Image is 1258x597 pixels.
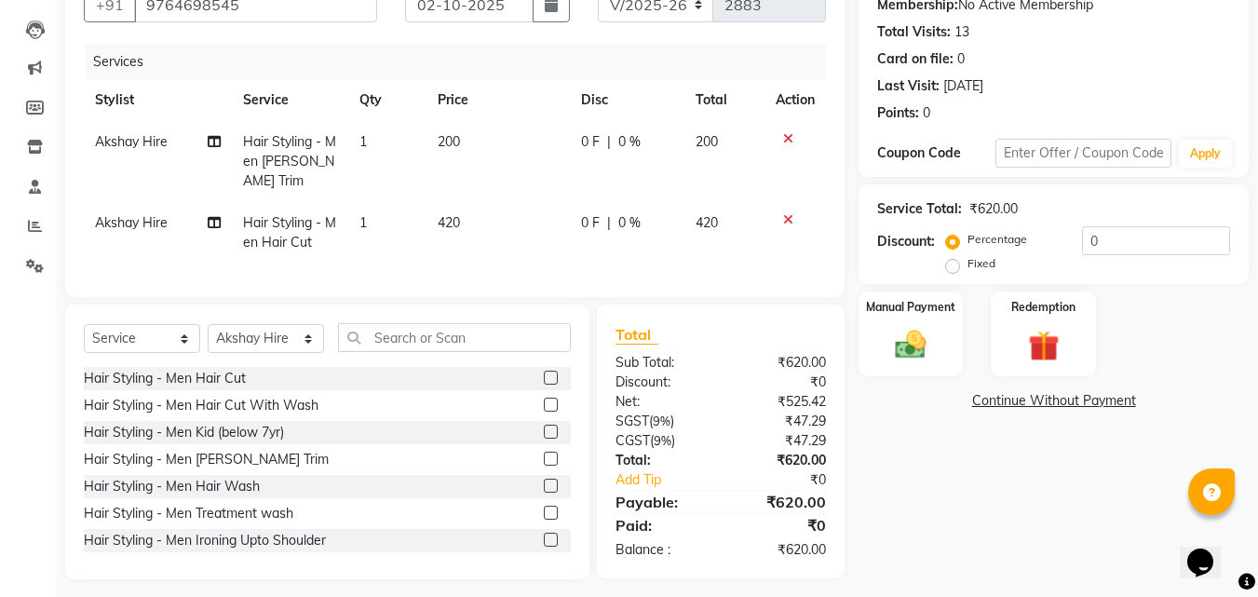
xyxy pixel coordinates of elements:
div: ₹47.29 [721,412,840,431]
span: Total [615,325,658,345]
span: SGST [615,413,649,429]
span: 0 F [581,213,600,233]
div: Hair Styling - Men Ironing Upto Shoulder [84,531,326,550]
div: Hair Styling - Men Hair Cut With Wash [84,396,318,415]
div: Total Visits: [877,22,951,42]
div: Services [86,45,840,79]
span: Hair Styling - Men Hair Cut [243,214,336,251]
div: Payable: [602,491,721,513]
div: ( ) [602,431,721,451]
div: 0 [957,49,965,69]
th: Stylist [84,79,232,121]
div: Balance : [602,540,721,560]
div: 0 [923,103,930,123]
div: Total: [602,451,721,470]
div: ₹620.00 [969,199,1018,219]
th: Disc [570,79,684,121]
div: Card on file: [877,49,954,69]
div: ₹525.42 [721,392,840,412]
img: _cash.svg [886,327,936,362]
div: Last Visit: [877,76,940,96]
span: 0 F [581,132,600,152]
label: Manual Payment [866,299,955,316]
span: CGST [615,432,650,449]
div: [DATE] [943,76,983,96]
span: 420 [438,214,460,231]
span: 1 [359,133,367,150]
th: Service [232,79,348,121]
span: Akshay Hire [95,214,168,231]
input: Search or Scan [338,323,571,352]
th: Total [684,79,765,121]
div: Hair Styling - Men [PERSON_NAME] Trim [84,450,329,469]
span: 200 [696,133,718,150]
label: Fixed [967,255,995,272]
span: | [607,132,611,152]
div: ₹620.00 [721,540,840,560]
div: Coupon Code [877,143,994,163]
div: Hair Styling - Men Hair Cut [84,369,246,388]
th: Price [426,79,570,121]
div: Net: [602,392,721,412]
a: Add Tip [602,470,740,490]
div: Service Total: [877,199,962,219]
div: Sub Total: [602,353,721,373]
div: ( ) [602,412,721,431]
span: Hair Styling - Men [PERSON_NAME] Trim [243,133,336,189]
div: ₹620.00 [721,353,840,373]
span: 1 [359,214,367,231]
img: _gift.svg [1019,327,1069,365]
span: 0 % [618,132,641,152]
div: ₹0 [721,373,840,392]
div: ₹620.00 [721,451,840,470]
iframe: chat widget [1180,522,1239,578]
span: 9% [654,433,671,448]
div: Paid: [602,514,721,536]
span: 0 % [618,213,641,233]
div: Hair Styling - Men Treatment wash [84,504,293,523]
span: 200 [438,133,460,150]
span: 420 [696,214,718,231]
div: ₹47.29 [721,431,840,451]
div: Hair Styling - Men Kid (below 7yr) [84,423,284,442]
input: Enter Offer / Coupon Code [995,139,1171,168]
th: Qty [348,79,426,121]
div: Discount: [877,232,935,251]
div: ₹620.00 [721,491,840,513]
div: Discount: [602,373,721,392]
label: Redemption [1011,299,1075,316]
span: Akshay Hire [95,133,168,150]
a: Continue Without Payment [862,391,1245,411]
div: Hair Styling - Men Hair Wash [84,477,260,496]
span: 9% [653,414,670,428]
span: | [607,213,611,233]
div: ₹0 [721,514,840,536]
div: 13 [954,22,969,42]
th: Action [764,79,826,121]
div: ₹0 [741,470,841,490]
div: Points: [877,103,919,123]
label: Percentage [967,231,1027,248]
button: Apply [1179,140,1232,168]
